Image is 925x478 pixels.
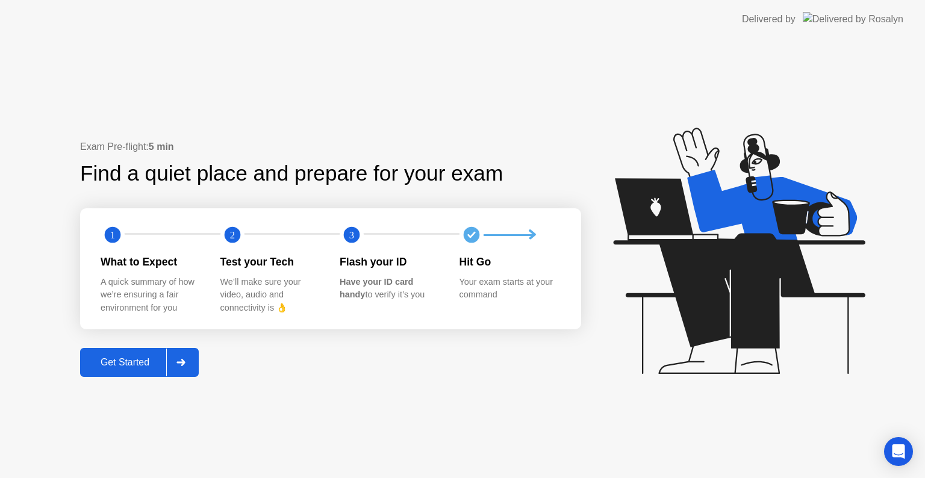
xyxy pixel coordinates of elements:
b: 5 min [149,141,174,152]
div: Hit Go [459,254,560,270]
button: Get Started [80,348,199,377]
div: Delivered by [742,12,796,26]
div: Open Intercom Messenger [884,437,913,466]
img: Delivered by Rosalyn [803,12,903,26]
div: Your exam starts at your command [459,276,560,302]
div: We’ll make sure your video, audio and connectivity is 👌 [220,276,321,315]
div: What to Expect [101,254,201,270]
div: A quick summary of how we’re ensuring a fair environment for you [101,276,201,315]
text: 1 [110,229,115,241]
div: to verify it’s you [340,276,440,302]
b: Have your ID card handy [340,277,413,300]
div: Get Started [84,357,166,368]
text: 2 [229,229,234,241]
div: Test your Tech [220,254,321,270]
text: 3 [349,229,354,241]
div: Flash your ID [340,254,440,270]
div: Find a quiet place and prepare for your exam [80,158,505,190]
div: Exam Pre-flight: [80,140,581,154]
